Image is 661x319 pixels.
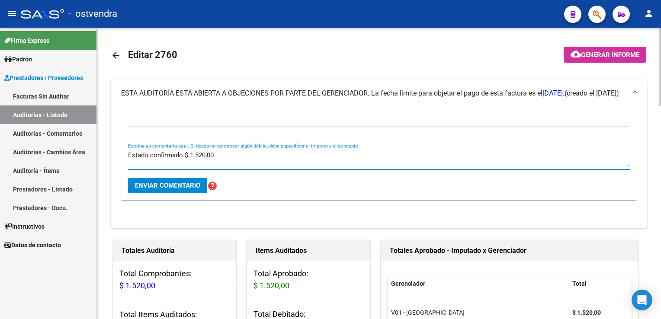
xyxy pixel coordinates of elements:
[4,54,32,64] span: Padrón
[128,49,177,60] span: Editar 2760
[581,51,639,59] span: Generar informe
[119,268,229,292] h3: Total Comprobantes:
[207,181,218,191] mat-icon: help
[391,309,465,316] span: V01 - [GEOGRAPHIC_DATA]
[391,280,425,287] span: Gerenciador
[111,107,647,228] div: ESTA AUDITORÍA ESTÁ ABIERTA A OBJECIONES POR PARTE DEL GERENCIADOR. La fecha límite para objetar ...
[564,47,646,63] button: Generar informe
[388,274,569,293] datatable-header-cell: Gerenciador
[632,290,652,310] div: Open Intercom Messenger
[121,89,565,97] span: ESTA AUDITORÍA ESTÁ ABIERTA A OBJECIONES POR PARTE DEL GERENCIADOR. La fecha límite para objetar ...
[119,281,155,290] span: $ 1.520,00
[542,89,565,97] span: [DATE].
[390,244,629,258] h1: Totales Aprobado - Imputado x Gerenciador
[644,8,654,19] mat-icon: person
[4,240,61,250] span: Datos de contacto
[253,268,363,292] h3: Total Aprobado:
[253,281,289,290] span: $ 1.520,00
[68,4,117,23] span: - ostvendra
[111,80,647,107] mat-expansion-panel-header: ESTA AUDITORÍA ESTÁ ABIERTA A OBJECIONES POR PARTE DEL GERENCIADOR. La fecha límite para objetar ...
[572,309,601,316] strong: $ 1.520,00
[111,50,121,61] mat-icon: arrow_back
[572,280,587,287] span: Total
[565,89,619,98] span: (creado el [DATE])
[4,222,45,231] span: Instructivos
[128,178,207,193] button: Enviar comentario
[4,73,83,83] span: Prestadores / Proveedores
[256,244,361,258] h1: Items Auditados
[569,274,625,293] datatable-header-cell: Total
[4,36,49,45] span: Firma Express
[7,8,17,19] mat-icon: menu
[571,49,581,59] mat-icon: cloud_download
[122,244,227,258] h1: Totales Auditoría
[135,182,200,189] span: Enviar comentario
